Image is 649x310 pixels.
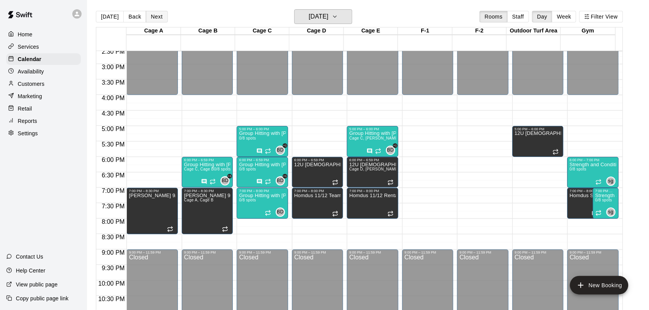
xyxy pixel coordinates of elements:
[592,211,598,217] svg: Has notes
[277,208,284,216] span: BD
[6,41,81,53] a: Services
[18,68,44,75] p: Availability
[579,11,623,22] button: Filter View
[388,179,394,186] span: Recurring event
[100,172,127,179] span: 6:30 PM
[214,167,231,171] span: 0/8 spots filled
[100,111,127,117] span: 4:30 PM
[332,211,338,217] span: Recurring event
[224,176,230,186] span: Burle Dixon & 1 other
[265,210,271,216] span: Recurring event
[453,27,507,35] div: F-2
[222,177,229,185] span: BD
[515,251,561,255] div: 9:00 PM – 11:59 PM
[222,226,228,232] span: Recurring event
[237,188,288,219] div: 7:00 PM – 8:00 PM: Group Hitting with Burle Dixon (13+)
[227,174,232,179] span: +1
[100,203,127,210] span: 7:30 PM
[18,31,32,38] p: Home
[552,11,576,22] button: Week
[239,127,285,131] div: 5:00 PM – 6:00 PM
[553,149,559,155] span: Recurring event
[388,211,394,217] span: Recurring event
[100,219,127,225] span: 8:00 PM
[294,158,341,162] div: 6:00 PM – 6:59 PM
[595,198,612,202] span: 0/8 spots filled
[256,179,263,185] svg: Has notes
[100,141,127,148] span: 5:30 PM
[279,176,285,186] span: Burle Dixon & 1 other
[6,66,81,77] a: Availability
[6,90,81,102] a: Marketing
[292,188,343,219] div: 7:00 PM – 8:00 PM: Homdus 11/12 Team Rental
[201,179,207,185] svg: Has notes
[182,188,233,234] div: 7:00 PM – 8:30 PM: McGrew 9/10
[349,127,396,131] div: 5:00 PM – 6:00 PM
[239,136,256,140] span: 0/8 spots filled
[608,208,613,216] span: sg
[347,188,398,219] div: 7:00 PM – 8:00 PM: Homdus 11/12 Rental
[393,143,398,148] span: +1
[100,157,127,164] span: 6:00 PM
[16,253,43,261] p: Contact Us
[512,126,564,157] div: 5:00 PM – 6:00 PM: 12U Lady Lab Rats
[398,27,452,35] div: F-1
[277,146,284,154] span: BD
[146,11,167,22] button: Next
[237,157,288,187] div: 6:00 PM – 6:59 PM: Group Hitting with Matt Mcgrew (7-14yrs old)
[309,11,328,22] h6: [DATE]
[100,64,127,71] span: 3:00 PM
[570,251,616,255] div: 9:00 PM – 11:59 PM
[292,157,343,187] div: 6:00 PM – 6:59 PM: 12U Lady Lab Rats
[349,158,396,162] div: 6:00 PM – 6:59 PM
[6,29,81,40] a: Home
[16,295,68,302] p: Copy public page link
[256,148,263,154] svg: Has notes
[239,198,256,202] span: 0/8 spots filled
[167,226,173,232] span: Recurring event
[18,55,41,63] p: Calendar
[386,146,395,155] div: Burle Dixon
[283,174,287,179] span: +1
[570,158,616,162] div: 6:00 PM – 7:00 PM
[347,126,398,157] div: 5:00 PM – 6:00 PM: Group Hitting with Matt Mcgrew (7-14yrs old)
[294,189,341,193] div: 7:00 PM – 8:00 PM
[375,148,381,154] span: Recurring event
[239,158,285,162] div: 6:00 PM – 6:59 PM
[18,117,37,125] p: Reports
[610,177,616,186] span: steven gonzales
[276,146,285,155] div: Burle Dixon
[332,179,338,186] span: Recurring event
[515,127,561,131] div: 5:00 PM – 6:00 PM
[18,80,44,88] p: Customers
[96,296,126,303] span: 10:30 PM
[184,167,214,171] span: Cage C, Cage B
[6,78,81,90] a: Customers
[459,251,506,255] div: 9:00 PM – 11:59 PM
[129,251,175,255] div: 9:00 PM – 11:59 PM
[570,276,629,295] button: add
[349,251,396,255] div: 9:00 PM – 11:59 PM
[387,146,394,154] span: BD
[349,167,403,171] span: Cage D, [PERSON_NAME] E
[265,148,271,154] span: Recurring event
[18,129,38,137] p: Settings
[129,189,175,193] div: 7:00 PM – 8:30 PM
[596,179,602,185] span: Recurring event
[480,11,507,22] button: Rooms
[347,157,398,187] div: 6:00 PM – 6:59 PM: 12U Lady Lab Rats
[6,53,81,65] a: Calendar
[100,234,127,241] span: 8:30 PM
[405,251,451,255] div: 9:00 PM – 11:59 PM
[283,143,287,148] span: +1
[239,167,256,171] span: 0/8 spots filled
[596,210,602,216] span: Recurring event
[6,103,81,114] a: Retail
[96,11,124,22] button: [DATE]
[595,189,616,193] div: 7:00 PM – 8:00 PM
